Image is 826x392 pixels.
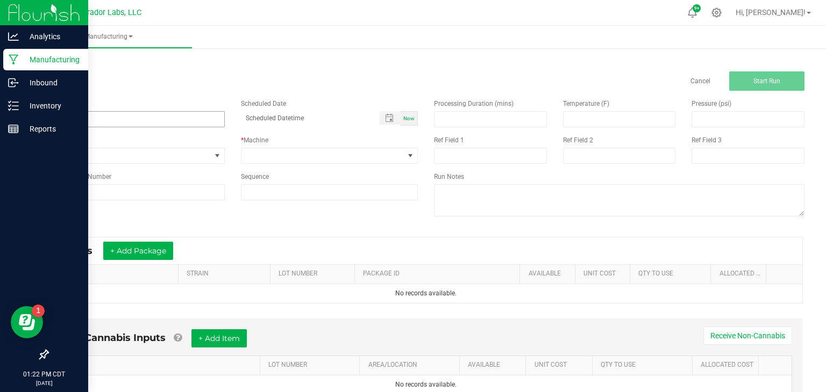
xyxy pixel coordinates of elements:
[729,71,804,91] button: Start Run
[403,115,415,121] span: Now
[690,77,710,86] a: Cancel
[244,136,268,144] span: Machine
[380,111,401,125] span: Toggle popup
[60,332,166,344] span: Non-Cannabis Inputs
[11,306,43,338] iframe: Resource center
[241,173,269,180] span: Sequence
[753,77,780,85] span: Start Run
[49,284,802,303] td: No records available.
[529,270,571,278] a: AVAILABLESortable
[103,242,173,260] button: + Add Package
[774,270,799,278] a: Sortable
[535,361,588,369] a: Unit CostSortable
[191,329,247,347] button: + Add Item
[694,6,699,11] span: 9+
[5,369,83,379] p: 01:22 PM CDT
[241,100,286,107] span: Scheduled Date
[174,332,182,344] a: Add Non-Cannabis items that were also consumed in the run (e.g. gloves and packaging); Also add N...
[563,136,593,144] span: Ref Field 2
[279,270,350,278] a: LOT NUMBERSortable
[601,361,688,369] a: QTY TO USESortable
[563,100,609,107] span: Temperature (F)
[19,30,83,43] p: Analytics
[767,361,788,369] a: Sortable
[68,361,255,369] a: ITEMSortable
[363,270,516,278] a: PACKAGE IDSortable
[468,361,522,369] a: AVAILABLESortable
[32,304,45,317] iframe: Resource center unread badge
[241,111,369,125] input: Scheduled Datetime
[583,270,626,278] a: Unit CostSortable
[48,148,211,163] span: None
[8,54,19,65] inline-svg: Manufacturing
[736,8,806,17] span: Hi, [PERSON_NAME]!
[701,361,754,369] a: Allocated CostSortable
[19,53,83,66] p: Manufacturing
[692,100,731,107] span: Pressure (psi)
[8,77,19,88] inline-svg: Inbound
[434,136,464,144] span: Ref Field 1
[5,379,83,387] p: [DATE]
[638,270,707,278] a: QTY TO USESortable
[692,136,722,144] span: Ref Field 3
[8,31,19,42] inline-svg: Analytics
[58,270,174,278] a: ITEMSortable
[26,32,192,41] span: Manufacturing
[434,100,514,107] span: Processing Duration (mins)
[187,270,266,278] a: STRAINSortable
[8,124,19,134] inline-svg: Reports
[78,8,141,17] span: Curador Labs, LLC
[19,99,83,112] p: Inventory
[703,326,792,345] button: Receive Non-Cannabis
[19,76,83,89] p: Inbound
[8,100,19,111] inline-svg: Inventory
[26,26,192,48] a: Manufacturing
[710,8,723,18] div: Manage settings
[268,361,355,369] a: LOT NUMBERSortable
[19,122,83,135] p: Reports
[720,270,762,278] a: Allocated CostSortable
[368,361,455,369] a: AREA/LOCATIONSortable
[434,173,464,180] span: Run Notes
